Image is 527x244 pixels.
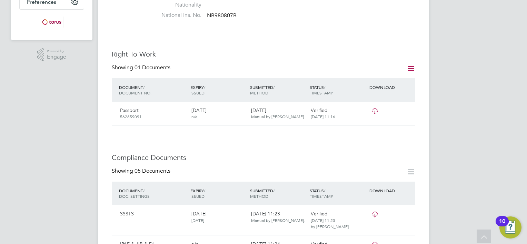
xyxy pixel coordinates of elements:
button: Open Resource Center, 10 new notifications [499,216,521,238]
span: TIMESTAMP [310,90,333,95]
span: METHOD [250,90,268,95]
span: Engage [47,54,66,60]
div: STATUS [308,81,368,99]
div: DOWNLOAD [368,184,415,197]
div: DOCUMENT [117,184,189,202]
span: DOC. SETTINGS [119,193,150,199]
div: STATUS [308,184,368,202]
div: SUBMITTED [248,81,308,99]
span: / [204,84,205,90]
div: Showing [112,167,172,175]
span: / [324,188,325,193]
span: 01 Documents [135,64,170,71]
span: n/a [191,114,197,119]
h3: Compliance Documents [112,153,415,162]
span: [DATE] 11:16 [311,114,335,119]
span: / [273,84,275,90]
span: [DATE] [191,217,204,223]
span: [DATE] [191,211,207,217]
span: NB980807B [207,12,237,19]
span: / [324,84,325,90]
span: METHOD [250,193,268,199]
div: DOWNLOAD [368,81,415,93]
span: 05 Documents [135,167,170,174]
div: [DATE] [189,104,248,122]
div: SUBMITTED [248,184,308,202]
span: Verified [311,107,328,113]
span: ISSUED [190,193,205,199]
span: / [204,188,205,193]
span: Powered by [47,48,66,54]
div: [DATE] [248,104,308,122]
span: Manual by [PERSON_NAME]. [251,217,305,223]
div: EXPIRY [189,81,248,99]
span: [DATE] 11:23 by [PERSON_NAME]. [311,217,350,229]
div: Showing [112,64,172,71]
img: torus-logo-retina.png [40,17,64,28]
div: EXPIRY [189,184,248,202]
label: Nationality [153,1,201,9]
div: Passport [117,104,189,122]
span: [DATE] 11:23 [251,211,305,223]
span: 562659091 [120,114,142,119]
span: DOCUMENT NO. [119,90,151,95]
span: Verified [311,211,328,217]
span: / [143,188,145,193]
div: 10 [499,221,505,230]
span: TIMESTAMP [310,193,333,199]
label: National Ins. No. [153,12,201,19]
span: SSSTS [120,211,134,217]
h3: Right To Work [112,50,415,59]
span: / [273,188,275,193]
a: Powered byEngage [37,48,67,61]
a: Go to home page [19,17,84,28]
span: ISSUED [190,90,205,95]
span: Manual by [PERSON_NAME]. [251,114,305,119]
span: / [143,84,145,90]
div: DOCUMENT [117,81,189,99]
